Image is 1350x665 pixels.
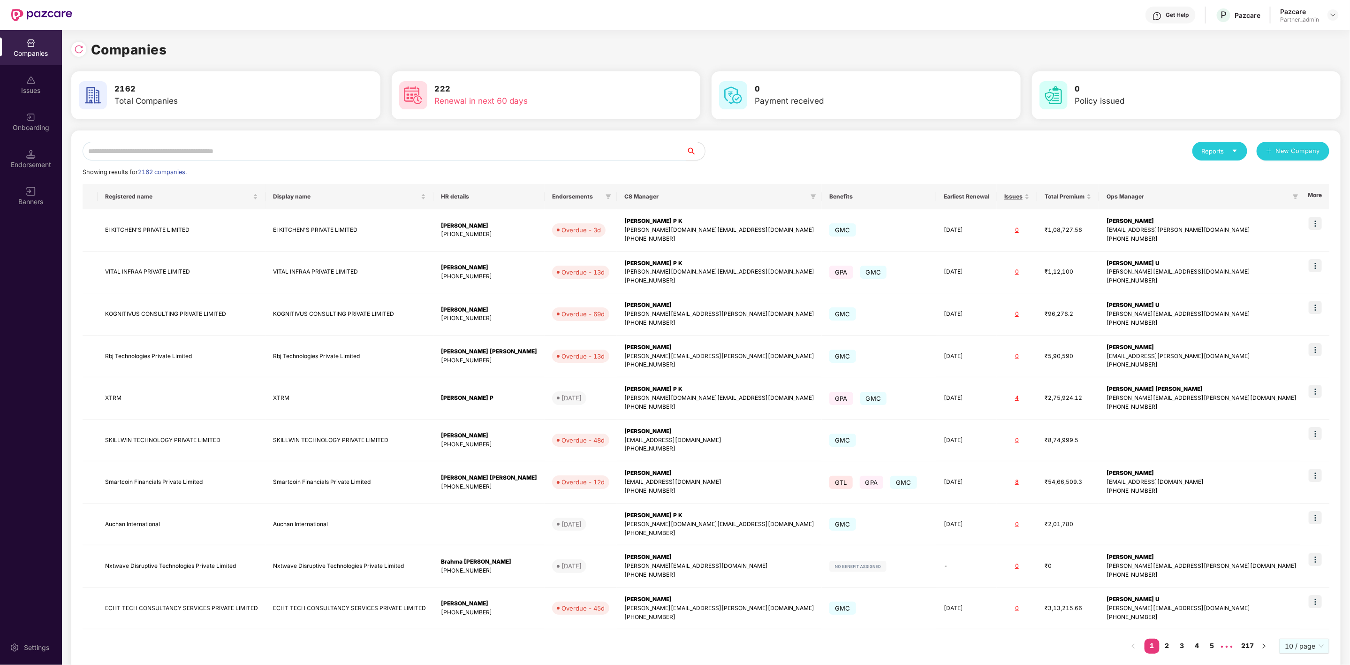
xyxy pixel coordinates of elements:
[265,336,433,378] td: Rbj Technologies Private Limited
[561,268,605,277] div: Overdue - 13d
[936,588,997,630] td: [DATE]
[561,561,582,571] div: [DATE]
[1309,553,1322,566] img: icon
[624,469,814,478] div: [PERSON_NAME]
[1107,193,1289,200] span: Ops Manager
[441,263,537,272] div: [PERSON_NAME]
[21,643,52,652] div: Settings
[829,476,853,489] span: GTL
[561,520,582,529] div: [DATE]
[624,487,814,496] div: [PHONE_NUMBER]
[265,293,433,336] td: KOGNITIVUS CONSULTING PRIVATE LIMITED
[624,511,814,520] div: [PERSON_NAME] P K
[441,347,537,356] div: [PERSON_NAME] [PERSON_NAME]
[1266,148,1272,155] span: plus
[1107,226,1297,235] div: [EMAIL_ADDRESS][PERSON_NAME][DOMAIN_NAME]
[1238,639,1257,653] a: 217
[1279,639,1329,654] div: Page Size
[265,184,433,209] th: Display name
[1107,394,1297,403] div: [PERSON_NAME][EMAIL_ADDRESS][PERSON_NAME][DOMAIN_NAME]
[829,602,856,615] span: GMC
[1130,643,1136,649] span: left
[860,392,887,405] span: GMC
[1004,394,1030,403] div: 4
[1126,639,1141,654] li: Previous Page
[1190,639,1205,654] li: 4
[624,352,814,361] div: [PERSON_NAME][EMAIL_ADDRESS][PERSON_NAME][DOMAIN_NAME]
[624,193,807,200] span: CS Manager
[1075,83,1268,95] h3: 0
[624,259,814,268] div: [PERSON_NAME] P K
[1309,385,1322,398] img: icon
[273,193,419,200] span: Display name
[1004,226,1030,235] div: 0
[1160,639,1175,653] a: 2
[624,529,814,538] div: [PHONE_NUMBER]
[604,191,613,202] span: filter
[936,252,997,294] td: [DATE]
[624,360,814,369] div: [PHONE_NUMBER]
[105,193,251,200] span: Registered name
[1004,562,1030,571] div: 0
[1004,193,1023,200] span: Issues
[1004,604,1030,613] div: 0
[1257,142,1329,161] button: plusNew Company
[1221,9,1227,21] span: P
[1107,235,1297,244] div: [PHONE_NUMBER]
[1175,639,1190,654] li: 3
[1291,191,1300,202] span: filter
[83,168,187,176] span: Showing results for
[441,230,537,239] div: [PHONE_NUMBER]
[890,476,917,489] span: GMC
[1107,301,1297,310] div: [PERSON_NAME] U
[1004,520,1030,529] div: 0
[829,518,856,531] span: GMC
[829,223,856,237] span: GMC
[936,504,997,546] td: [DATE]
[1257,639,1272,654] button: right
[1107,613,1297,622] div: [PHONE_NUMBER]
[755,95,948,107] div: Payment received
[624,310,814,319] div: [PERSON_NAME][EMAIL_ADDRESS][PERSON_NAME][DOMAIN_NAME]
[441,608,537,617] div: [PHONE_NUMBER]
[441,440,537,449] div: [PHONE_NUMBER]
[606,194,611,199] span: filter
[1107,319,1297,328] div: [PHONE_NUMBER]
[1045,604,1092,613] div: ₹3,13,215.66
[686,142,705,161] button: search
[1329,11,1337,19] img: svg+xml;base64,PHN2ZyBpZD0iRHJvcGRvd24tMzJ4MzIiIHhtbG5zPSJodHRwOi8vd3d3LnczLm9yZy8yMDAwL3N2ZyIgd2...
[1045,520,1092,529] div: ₹2,01,780
[829,561,887,572] img: svg+xml;base64,PHN2ZyB4bWxucz0iaHR0cDovL3d3dy53My5vcmcvMjAwMC9zdmciIHdpZHRoPSIxMjIiIGhlaWdodD0iMj...
[1160,639,1175,654] li: 2
[860,266,887,279] span: GMC
[860,476,884,489] span: GPA
[1045,268,1092,276] div: ₹1,12,100
[265,420,433,462] td: SKILLWIN TECHNOLOGY PRIVATE LIMITED
[1153,11,1162,21] img: svg+xml;base64,PHN2ZyBpZD0iSGVscC0zMngzMiIgeG1sbnM9Imh0dHA6Ly93d3cudzMub3JnLzIwMDAvc3ZnIiB3aWR0aD...
[98,461,265,504] td: Smartcoin Financials Private Limited
[1107,403,1297,412] div: [PHONE_NUMBER]
[561,604,605,613] div: Overdue - 45d
[1309,511,1322,524] img: icon
[98,209,265,252] td: EI KITCHEN'S PRIVATE LIMITED
[822,184,936,209] th: Benefits
[11,9,72,21] img: New Pazcare Logo
[997,184,1037,209] th: Issues
[265,545,433,588] td: Nxtwave Disruptive Technologies Private Limited
[624,319,814,328] div: [PHONE_NUMBER]
[441,394,537,403] div: [PERSON_NAME] P
[98,184,265,209] th: Registered name
[1276,146,1320,156] span: New Company
[1037,184,1099,209] th: Total Premium
[624,571,814,580] div: [PHONE_NUMBER]
[561,393,582,403] div: [DATE]
[1126,639,1141,654] button: left
[624,436,814,445] div: [EMAIL_ADDRESS][DOMAIN_NAME]
[433,184,545,209] th: HR details
[1220,639,1235,654] li: Next 5 Pages
[1045,310,1092,319] div: ₹96,276.2
[561,352,605,361] div: Overdue - 13d
[1309,469,1322,482] img: icon
[829,392,853,405] span: GPA
[624,562,814,571] div: [PERSON_NAME][EMAIL_ADDRESS][DOMAIN_NAME]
